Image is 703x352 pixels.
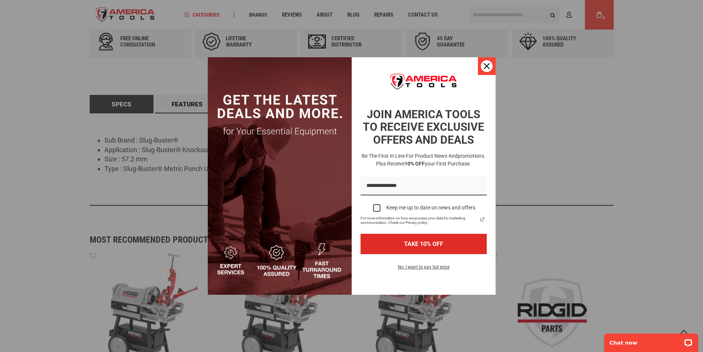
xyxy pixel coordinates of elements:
[363,108,484,146] strong: JOIN AMERICA TOOLS TO RECEIVE EXCLUSIVE OFFERS AND DEALS
[478,57,496,75] button: Close
[404,161,425,167] strong: 10% OFF
[361,216,478,225] span: For more information on how we process your data for marketing communication. Check our Privacy p...
[478,215,487,224] svg: link icon
[484,63,490,69] svg: close icon
[599,329,703,352] iframe: LiveChat chat widget
[359,152,488,168] h3: Be the first in line for product news and
[392,263,455,276] button: No, I want to pay full price
[386,205,475,211] div: Keep me up to date on news and offers
[478,215,487,224] a: Read our Privacy Policy
[361,177,487,195] input: Email field
[361,234,487,254] button: TAKE 10% OFF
